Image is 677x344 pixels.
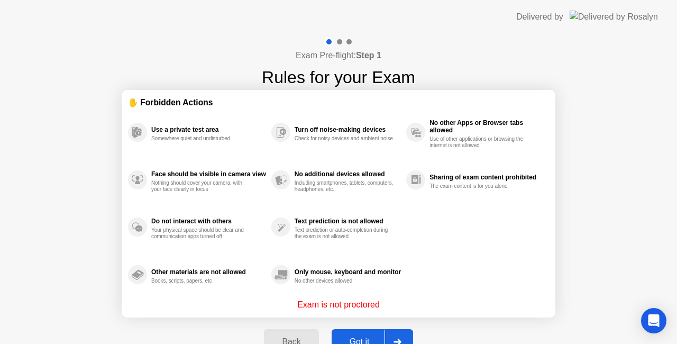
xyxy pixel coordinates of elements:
[262,65,415,90] h1: Rules for your Exam
[429,119,544,134] div: No other Apps or Browser tabs allowed
[295,180,395,193] div: Including smartphones, tablets, computers, headphones, etc.
[151,227,251,240] div: Your physical space should be clear and communication apps turned off
[128,96,549,108] div: ✋ Forbidden Actions
[295,227,395,240] div: Text prediction or auto-completion during the exam is not allowed
[151,170,266,178] div: Face should be visible in camera view
[295,218,401,225] div: Text prediction is not allowed
[151,126,266,133] div: Use a private test area
[295,268,401,276] div: Only mouse, keyboard and monitor
[295,278,395,284] div: No other devices allowed
[151,135,251,142] div: Somewhere quiet and undisturbed
[516,11,563,23] div: Delivered by
[297,298,380,311] p: Exam is not proctored
[356,51,381,60] b: Step 1
[429,174,544,181] div: Sharing of exam content prohibited
[151,268,266,276] div: Other materials are not allowed
[151,278,251,284] div: Books, scripts, papers, etc
[641,308,666,333] div: Open Intercom Messenger
[295,126,401,133] div: Turn off noise-making devices
[151,218,266,225] div: Do not interact with others
[570,11,658,23] img: Delivered by Rosalyn
[295,135,395,142] div: Check for noisy devices and ambient noise
[296,49,381,62] h4: Exam Pre-flight:
[429,136,529,149] div: Use of other applications or browsing the internet is not allowed
[429,183,529,189] div: The exam content is for you alone
[295,170,401,178] div: No additional devices allowed
[151,180,251,193] div: Nothing should cover your camera, with your face clearly in focus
